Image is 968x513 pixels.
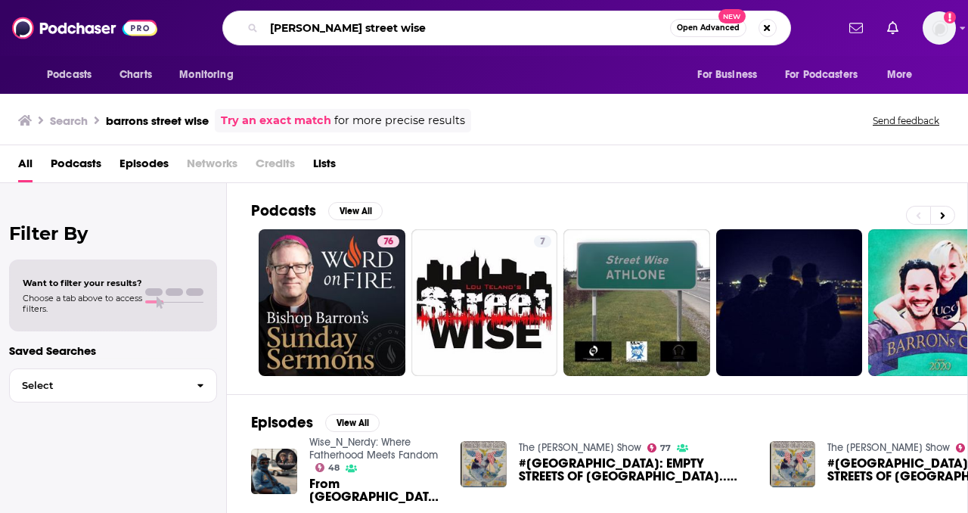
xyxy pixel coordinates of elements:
h3: barrons street wise [106,113,209,128]
button: open menu [36,61,111,89]
span: 76 [383,235,393,250]
input: Search podcasts, credits, & more... [264,16,670,40]
button: Open AdvancedNew [670,19,746,37]
button: Select [9,368,217,403]
a: Try an exact match [221,112,331,129]
span: Networks [187,151,237,182]
a: Episodes [119,151,169,182]
a: The John Batchelor Show [519,441,641,454]
span: Want to filter your results? [23,278,142,288]
button: View All [325,414,380,432]
a: All [18,151,33,182]
img: Podchaser - Follow, Share and Rate Podcasts [12,14,157,42]
button: open menu [876,61,932,89]
span: 7 [540,235,545,250]
span: Credits [256,151,295,182]
a: Wise_N_Nerdy: Where Fatherhood Meets Fandom [309,436,438,462]
button: open menu [169,61,253,89]
span: For Business [697,64,757,85]
img: #LANCASTER COUNTY: EMPTY STREETS OF DC.. JIM MCTAGUE, FORMER WASHINGTON EDITOR, BARRONS. @MCTAGUE... [461,441,507,487]
span: From [GEOGRAPHIC_DATA] to Sweettooth - A Wise_N_Nerdy Adventure! [309,477,442,503]
img: #LANCASTER COUNTY: EMPTY STREETS OF DC.. JIM MCTAGUE, FORMER WASHINGTON EDITOR, BARRONS. @MCTAGUE... [770,441,816,487]
button: View All [328,202,383,220]
a: 76 [259,229,405,376]
span: Charts [119,64,152,85]
span: Choose a tab above to access filters. [23,293,142,314]
span: More [887,64,913,85]
a: 77 [647,443,672,452]
span: Monitoring [179,64,233,85]
h2: Episodes [251,413,313,432]
span: New [718,9,746,23]
h2: Podcasts [251,201,316,220]
a: Charts [110,61,161,89]
span: Select [10,381,185,390]
a: #LANCASTER COUNTY: EMPTY STREETS OF DC.. JIM MCTAGUE, FORMER WASHINGTON EDITOR, BARRONS. @MCTAGUE... [519,457,752,483]
span: Open Advanced [677,24,740,32]
a: Podcasts [51,151,101,182]
img: From Sesamee Street to Sweettooth - A Wise_N_Nerdy Adventure! [251,449,297,495]
span: Podcasts [47,64,92,85]
span: #[GEOGRAPHIC_DATA]: EMPTY STREETS OF [GEOGRAPHIC_DATA].. [PERSON_NAME], FORMER [US_STATE] EDITOR,... [519,457,752,483]
a: From Sesamee Street to Sweettooth - A Wise_N_Nerdy Adventure! [309,477,442,503]
span: Logged in as AdriannaBloom [923,11,956,45]
p: Saved Searches [9,344,217,358]
svg: Add a profile image [944,11,956,23]
img: User Profile [923,11,956,45]
a: PodcastsView All [251,201,383,220]
span: 77 [660,445,671,452]
a: The John Batchelor Show [827,441,950,454]
span: For Podcasters [785,64,858,85]
a: 7 [411,229,558,376]
h2: Filter By [9,222,217,244]
button: open menu [687,61,776,89]
a: 7 [534,235,551,247]
a: Show notifications dropdown [881,15,904,41]
button: Send feedback [868,114,944,127]
button: open menu [775,61,880,89]
a: 76 [377,235,399,247]
span: for more precise results [334,112,465,129]
a: Lists [313,151,336,182]
span: 48 [328,465,340,471]
a: 48 [315,463,340,472]
button: Show profile menu [923,11,956,45]
div: Search podcasts, credits, & more... [222,11,791,45]
h3: Search [50,113,88,128]
a: EpisodesView All [251,413,380,432]
a: Show notifications dropdown [843,15,869,41]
